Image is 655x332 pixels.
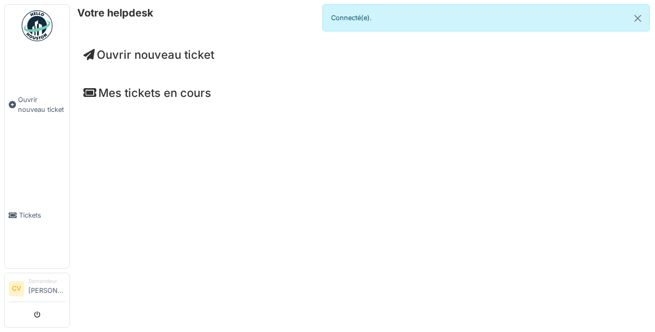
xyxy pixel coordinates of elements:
a: Ouvrir nouveau ticket [5,47,70,162]
span: Tickets [19,210,65,220]
h6: Votre helpdesk [77,7,153,19]
h4: Mes tickets en cours [83,86,642,99]
a: Tickets [5,162,70,268]
span: Ouvrir nouveau ticket [18,95,65,114]
button: Close [626,5,649,32]
a: Ouvrir nouveau ticket [83,48,214,61]
div: Connecté(e). [322,4,650,31]
div: Demandeur [28,277,65,285]
img: Badge_color-CXgf-gQk.svg [22,10,53,41]
li: [PERSON_NAME] [28,277,65,300]
a: CV Demandeur[PERSON_NAME] [9,277,65,302]
li: CV [9,281,24,296]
